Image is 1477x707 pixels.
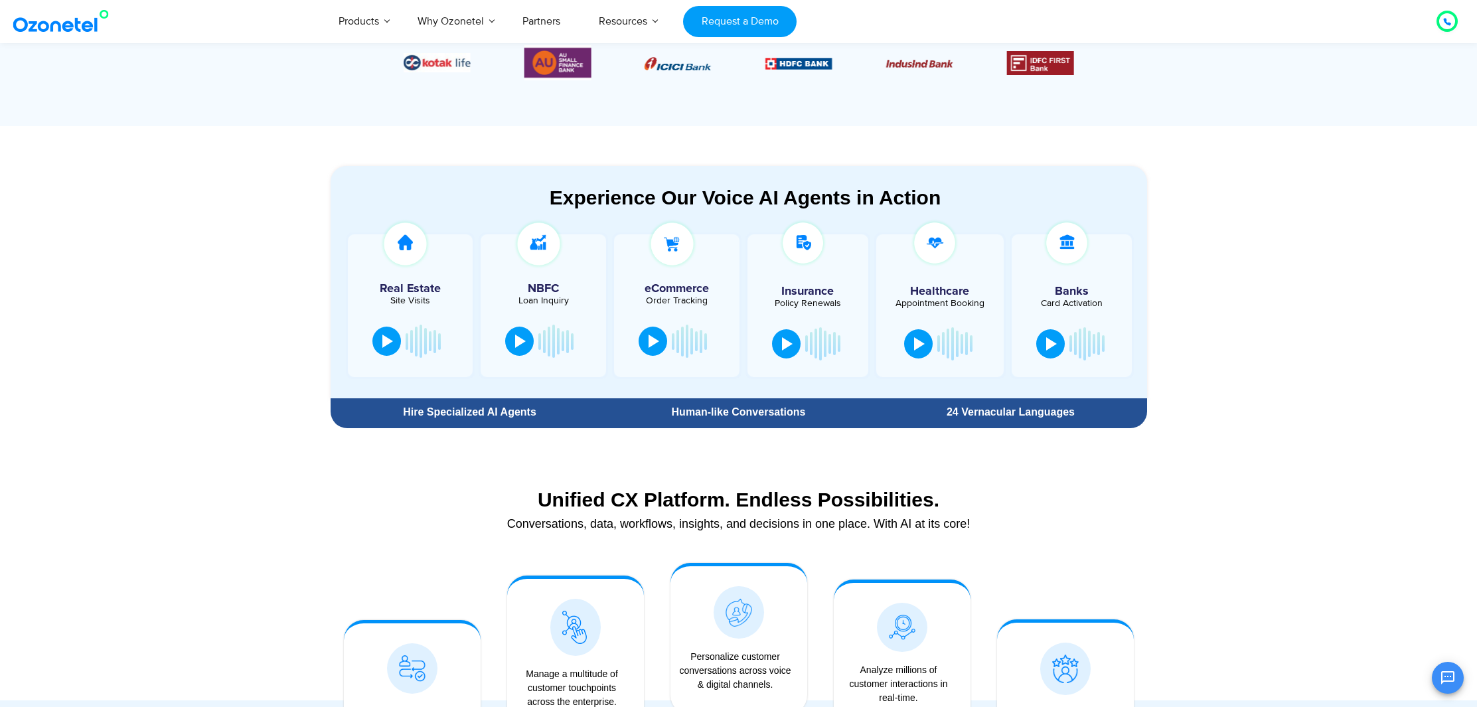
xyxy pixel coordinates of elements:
div: Experience Our Voice AI Agents in Action [344,186,1147,209]
div: 1 / 6 [645,55,712,71]
img: Picture9.png [765,58,832,69]
div: 24 Vernacular Languages [881,407,1140,418]
div: 2 / 6 [765,55,832,71]
h5: Banks [1018,285,1126,297]
h5: NBFC [487,283,599,295]
div: Site Visits [354,296,467,305]
div: Unified CX Platform. Endless Possibilities. [337,488,1140,511]
div: Personalize customer conversations across voice & digital channels. [677,650,794,692]
h5: Healthcare [886,285,994,297]
img: Picture8.png [645,57,712,70]
h5: eCommerce [621,283,733,295]
a: Request a Demo [683,6,797,37]
div: Hire Specialized AI Agents [337,407,603,418]
div: Loan Inquiry [487,296,599,305]
div: Human-like Conversations [609,407,868,418]
div: 3 / 6 [886,55,953,71]
img: Picture13.png [524,45,591,80]
h5: Real Estate [354,283,467,295]
div: 6 / 6 [524,45,591,80]
div: Policy Renewals [754,299,862,308]
div: Order Tracking [621,296,733,305]
div: Appointment Booking [886,299,994,308]
div: 4 / 6 [1007,51,1074,75]
div: Conversations, data, workflows, insights, and decisions in one place. With AI at its core! [337,518,1140,530]
img: Picture12.png [1007,51,1074,75]
div: Card Activation [1018,299,1126,308]
h5: Insurance [754,285,862,297]
button: Open chat [1432,662,1464,694]
div: Image Carousel [404,45,1074,80]
img: Picture10.png [886,60,953,68]
div: 5 / 6 [403,53,470,72]
div: Analyze millions of customer interactions in real-time. [840,663,957,705]
img: Picture26.jpg [403,53,470,72]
